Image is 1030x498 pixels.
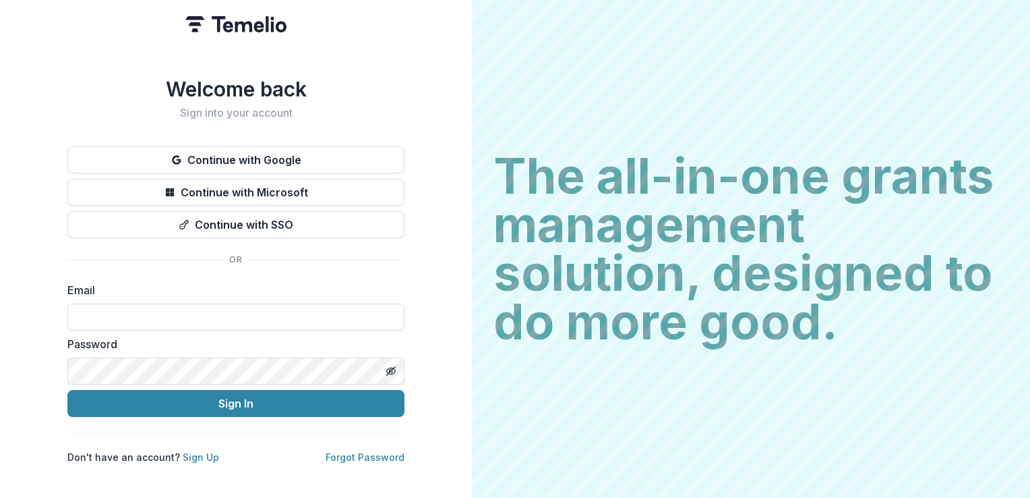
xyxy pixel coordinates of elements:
h1: Welcome back [67,77,404,101]
label: Email [67,282,396,298]
button: Continue with Google [67,146,404,173]
button: Toggle password visibility [380,360,402,382]
img: Temelio [185,16,286,32]
label: Password [67,336,396,352]
a: Sign Up [183,451,219,463]
a: Forgot Password [326,451,404,463]
button: Continue with SSO [67,211,404,238]
h2: Sign into your account [67,107,404,119]
p: Don't have an account? [67,450,219,464]
button: Sign In [67,390,404,417]
button: Continue with Microsoft [67,179,404,206]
